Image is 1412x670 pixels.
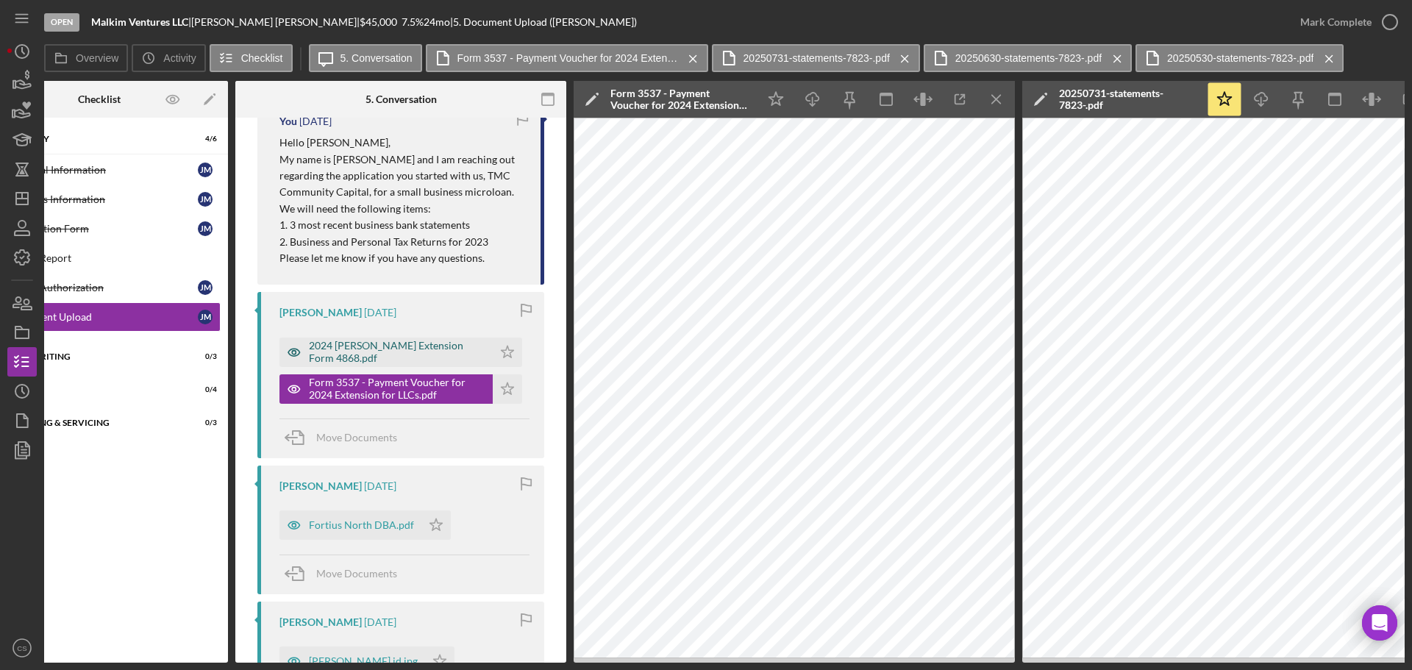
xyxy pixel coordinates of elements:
[364,616,396,628] time: 2025-08-29 15:49
[366,93,437,105] div: 5. Conversation
[316,431,397,443] span: Move Documents
[340,52,413,64] label: 5. Conversation
[76,52,118,64] label: Overview
[279,115,297,127] div: You
[316,567,397,580] span: Move Documents
[190,352,217,361] div: 0 / 3
[279,152,526,201] p: My name is [PERSON_NAME] and I am reaching out regarding the application you started with us, TMC...
[8,282,198,293] div: Credit Authorization
[198,310,213,324] div: J M
[198,192,213,207] div: J M
[309,519,414,531] div: Fortius North DBA.pdf
[1362,605,1397,641] div: Open Intercom Messenger
[132,44,205,72] button: Activity
[279,555,412,592] button: Move Documents
[744,52,890,64] label: 20250731-statements-7823-.pdf
[241,52,283,64] label: Checklist
[924,44,1132,72] button: 20250630-statements-7823-.pdf
[1135,44,1344,72] button: 20250530-statements-7823-.pdf
[279,374,522,404] button: Form 3537 - Payment Voucher for 2024 Extension for LLCs.pdf
[91,15,188,28] b: Malkim Ventures LLC
[78,93,121,105] div: Checklist
[279,307,362,318] div: [PERSON_NAME]
[360,15,397,28] span: $45,000
[91,16,191,28] div: |
[450,16,637,28] div: | 5. Document Upload ([PERSON_NAME])
[44,13,79,32] div: Open
[1286,7,1405,37] button: Mark Complete
[190,418,217,427] div: 0 / 3
[309,340,485,363] div: 2024 [PERSON_NAME] Extension Form 4868.pdf
[279,338,522,367] button: 2024 [PERSON_NAME] Extension Form 4868.pdf
[279,419,412,456] button: Move Documents
[198,280,213,295] div: J M
[190,385,217,394] div: 0 / 4
[210,44,293,72] button: Checklist
[8,311,198,323] div: Document Upload
[309,655,418,667] div: [PERSON_NAME] id.jpg
[279,616,362,628] div: [PERSON_NAME]
[279,250,526,266] p: Please let me know if you have any questions.
[424,16,450,28] div: 24 mo
[309,377,485,400] div: Form 3537 - Payment Voucher for 2024 Extension for LLCs.pdf
[364,307,396,318] time: 2025-08-29 16:01
[1300,7,1372,37] div: Mark Complete
[279,234,526,250] p: 2. Business and Personal Tax Returns for 2023
[279,217,526,233] p: 1. 3 most recent business bank statements
[7,633,37,663] button: CS
[163,52,196,64] label: Activity
[279,510,451,540] button: Fortius North DBA.pdf
[712,44,920,72] button: 20250731-statements-7823-.pdf
[610,88,750,111] div: Form 3537 - Payment Voucher for 2024 Extension for LLCs.pdf
[1167,52,1313,64] label: 20250530-statements-7823-.pdf
[279,135,526,151] p: Hello [PERSON_NAME],
[299,115,332,127] time: 2025-09-02 19:01
[17,644,26,652] text: CS
[8,252,220,264] div: Credit Report
[279,201,526,217] p: We will need the following items:
[279,480,362,492] div: [PERSON_NAME]
[364,480,396,492] time: 2025-08-29 15:55
[44,44,128,72] button: Overview
[402,16,424,28] div: 7.5 %
[457,52,678,64] label: Form 3537 - Payment Voucher for 2024 Extension for LLCs.pdf
[8,164,198,176] div: Personal Information
[8,223,198,235] div: Application Form
[198,221,213,236] div: J M
[8,193,198,205] div: Business Information
[198,163,213,177] div: J M
[309,44,422,72] button: 5. Conversation
[1059,88,1199,111] div: 20250731-statements-7823-.pdf
[955,52,1102,64] label: 20250630-statements-7823-.pdf
[191,16,360,28] div: [PERSON_NAME] [PERSON_NAME] |
[426,44,708,72] button: Form 3537 - Payment Voucher for 2024 Extension for LLCs.pdf
[190,135,217,143] div: 4 / 6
